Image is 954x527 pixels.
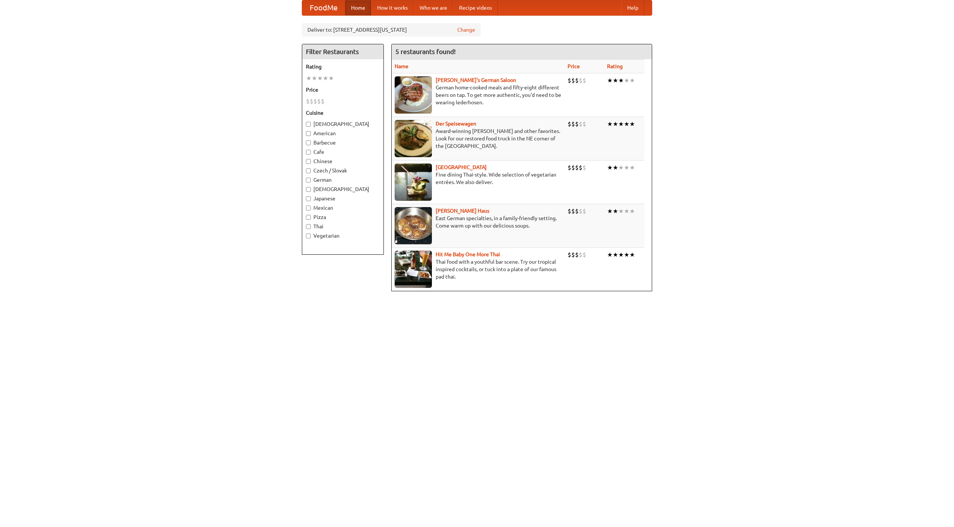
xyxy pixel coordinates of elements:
input: Thai [306,224,311,229]
label: Thai [306,223,380,230]
a: Help [621,0,644,15]
li: $ [582,251,586,259]
a: How it works [371,0,414,15]
a: Change [457,26,475,34]
p: Award-winning [PERSON_NAME] and other favorites. Look for our restored food truck in the NE corne... [395,127,562,150]
li: $ [571,207,575,215]
li: $ [571,76,575,85]
label: [DEMOGRAPHIC_DATA] [306,185,380,193]
label: [DEMOGRAPHIC_DATA] [306,120,380,128]
a: Rating [607,63,623,69]
li: $ [310,97,313,105]
li: $ [579,251,582,259]
li: ★ [613,251,618,259]
label: American [306,130,380,137]
label: Cafe [306,148,380,156]
p: Thai food with a youthful bar scene. Try our tropical inspired cocktails, or tuck into a plate of... [395,258,562,280]
li: ★ [607,164,613,172]
li: ★ [624,76,629,85]
li: $ [579,120,582,128]
label: Vegetarian [306,232,380,239]
a: Who we are [414,0,453,15]
li: $ [568,164,571,172]
li: ★ [618,120,624,128]
img: satay.jpg [395,164,432,201]
input: Barbecue [306,140,311,145]
label: Pizza [306,213,380,221]
input: [DEMOGRAPHIC_DATA] [306,122,311,127]
li: $ [568,251,571,259]
img: speisewagen.jpg [395,120,432,157]
li: ★ [312,74,317,82]
img: kohlhaus.jpg [395,207,432,244]
li: ★ [607,207,613,215]
li: $ [313,97,317,105]
li: $ [582,120,586,128]
b: Der Speisewagen [436,121,476,127]
li: ★ [618,76,624,85]
li: ★ [317,74,323,82]
li: ★ [629,207,635,215]
input: Chinese [306,159,311,164]
input: Czech / Slovak [306,168,311,173]
li: ★ [629,120,635,128]
a: Home [345,0,371,15]
label: Chinese [306,158,380,165]
li: ★ [607,251,613,259]
a: FoodMe [302,0,345,15]
a: [PERSON_NAME] Haus [436,208,489,214]
li: $ [575,76,579,85]
input: Cafe [306,150,311,155]
li: $ [321,97,325,105]
li: ★ [613,76,618,85]
li: ★ [607,76,613,85]
li: ★ [629,251,635,259]
li: ★ [624,251,629,259]
a: Name [395,63,408,69]
a: Hit Me Baby One More Thai [436,251,500,257]
li: ★ [618,251,624,259]
li: ★ [618,164,624,172]
li: $ [571,251,575,259]
h5: Price [306,86,380,93]
input: Mexican [306,206,311,210]
p: German home-cooked meals and fifty-eight different beers on tap. To get more authentic, you'd nee... [395,84,562,106]
li: ★ [618,207,624,215]
input: Pizza [306,215,311,220]
input: Vegetarian [306,234,311,238]
a: [GEOGRAPHIC_DATA] [436,164,487,170]
a: [PERSON_NAME]'s German Saloon [436,77,516,83]
li: ★ [613,164,618,172]
li: ★ [624,120,629,128]
h4: Filter Restaurants [302,44,383,59]
li: $ [582,76,586,85]
label: Czech / Slovak [306,167,380,174]
a: Recipe videos [453,0,498,15]
li: ★ [613,120,618,128]
li: $ [575,120,579,128]
li: $ [579,164,582,172]
li: $ [582,207,586,215]
li: $ [579,207,582,215]
label: Mexican [306,204,380,212]
input: American [306,131,311,136]
li: ★ [613,207,618,215]
li: ★ [607,120,613,128]
li: $ [568,76,571,85]
li: ★ [629,76,635,85]
img: esthers.jpg [395,76,432,114]
label: Japanese [306,195,380,202]
li: ★ [323,74,328,82]
img: babythai.jpg [395,251,432,288]
li: $ [571,164,575,172]
li: $ [568,120,571,128]
li: $ [575,207,579,215]
li: $ [575,164,579,172]
div: Deliver to: [STREET_ADDRESS][US_STATE] [302,23,481,36]
a: Price [568,63,580,69]
ng-pluralize: 5 restaurants found! [395,48,456,55]
li: ★ [328,74,334,82]
li: ★ [624,207,629,215]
